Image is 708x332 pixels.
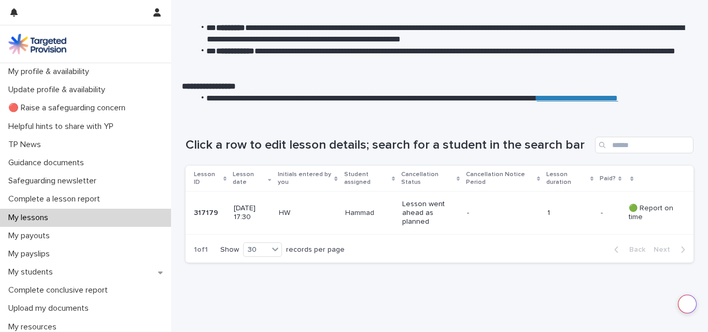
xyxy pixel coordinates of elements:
[220,246,239,254] p: Show
[4,122,122,132] p: Helpful hints to share with YP
[629,204,677,222] p: 🟢 Report on time
[194,169,221,188] p: Lesson ID
[401,169,454,188] p: Cancellation Status
[234,204,270,222] p: [DATE] 17:30
[286,246,345,254] p: records per page
[344,169,389,188] p: Student assigned
[244,244,268,255] div: 30
[233,169,265,188] p: Lesson date
[600,173,616,184] p: Paid?
[194,207,220,218] p: 317179
[606,245,649,254] button: Back
[4,213,56,223] p: My lessons
[4,231,58,241] p: My payouts
[186,138,591,153] h1: Click a row to edit lesson details; search for a student in the search bar
[279,209,336,218] p: HW
[4,103,134,113] p: 🔴 Raise a safeguarding concern
[601,207,605,218] p: -
[4,67,97,77] p: My profile & availability
[4,194,108,204] p: Complete a lesson report
[4,249,58,259] p: My payslips
[654,246,676,253] span: Next
[402,200,459,226] p: Lesson went ahead as planned
[649,245,693,254] button: Next
[4,140,49,150] p: TP News
[278,169,332,188] p: Initials entered by you
[4,304,97,313] p: Upload my documents
[4,158,92,168] p: Guidance documents
[345,209,394,218] p: Hammad
[4,322,65,332] p: My resources
[546,169,588,188] p: Lesson duration
[4,85,114,95] p: Update profile & availability
[4,285,116,295] p: Complete conclusive report
[623,246,645,253] span: Back
[186,237,216,263] p: 1 of 1
[4,267,61,277] p: My students
[547,209,592,218] p: 1
[186,192,693,235] tr: 317179317179 [DATE] 17:30HWHammadLesson went ahead as planned-1-- 🟢 Report on time
[467,209,525,218] p: -
[8,34,66,54] img: M5nRWzHhSzIhMunXDL62
[595,137,693,153] input: Search
[4,176,105,186] p: Safeguarding newsletter
[466,169,534,188] p: Cancellation Notice Period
